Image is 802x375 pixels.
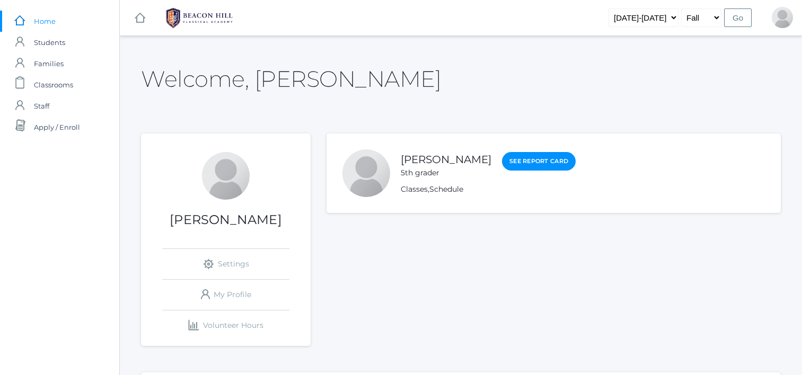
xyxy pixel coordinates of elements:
[401,184,576,195] div: ,
[202,152,250,200] div: Pauline Harris
[162,249,289,279] a: Settings
[429,184,463,194] a: Schedule
[724,8,752,27] input: Go
[34,117,80,138] span: Apply / Enroll
[162,310,289,341] a: Volunteer Hours
[401,184,428,194] a: Classes
[162,280,289,310] a: My Profile
[141,213,311,227] h1: [PERSON_NAME]
[34,74,73,95] span: Classrooms
[34,53,64,74] span: Families
[141,67,441,91] h2: Welcome, [PERSON_NAME]
[772,7,793,28] div: Pauline Harris
[401,153,491,166] a: [PERSON_NAME]
[342,149,390,197] div: Pauline Harris
[401,167,491,178] div: 5th grader
[502,152,576,171] a: See Report Card
[34,32,65,53] span: Students
[34,11,56,32] span: Home
[34,95,49,117] span: Staff
[160,5,239,31] img: 1_BHCALogos-05.png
